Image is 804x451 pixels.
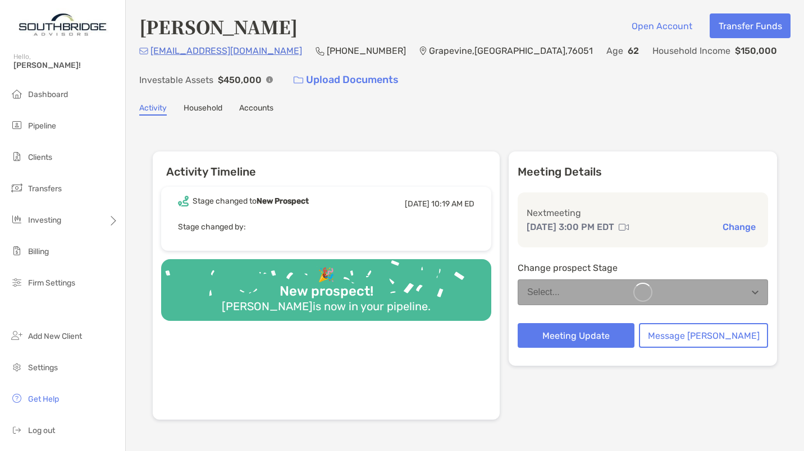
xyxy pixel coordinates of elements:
[10,118,24,132] img: pipeline icon
[431,199,474,209] span: 10:19 AM ED
[13,61,118,70] span: [PERSON_NAME]!
[218,73,262,87] p: $450,000
[139,13,298,39] h4: [PERSON_NAME]
[313,267,339,283] div: 🎉
[28,278,75,288] span: Firm Settings
[139,103,167,116] a: Activity
[10,275,24,289] img: firm-settings icon
[294,76,303,84] img: button icon
[327,44,406,58] p: [PHONE_NUMBER]
[518,165,768,179] p: Meeting Details
[10,392,24,405] img: get-help icon
[606,44,623,58] p: Age
[28,90,68,99] span: Dashboard
[628,44,639,58] p: 62
[178,196,189,206] img: Event icon
[405,199,430,209] span: [DATE]
[266,76,273,83] img: Info Icon
[139,73,213,87] p: Investable Assets
[518,323,634,348] button: Meeting Update
[719,221,759,233] button: Change
[710,13,791,38] button: Transfer Funds
[639,323,768,348] button: Message [PERSON_NAME]
[429,44,593,58] p: Grapevine , [GEOGRAPHIC_DATA] , 76051
[10,329,24,342] img: add_new_client icon
[217,300,435,313] div: [PERSON_NAME] is now in your pipeline.
[10,150,24,163] img: clients icon
[28,363,58,372] span: Settings
[28,215,61,225] span: Investing
[419,47,427,56] img: Location Icon
[178,220,474,234] p: Stage changed by:
[10,181,24,195] img: transfers icon
[139,48,148,54] img: Email Icon
[28,426,55,435] span: Log out
[150,44,302,58] p: [EMAIL_ADDRESS][DOMAIN_NAME]
[527,220,614,234] p: [DATE] 3:00 PM EDT
[153,151,500,178] h6: Activity Timeline
[28,121,56,131] span: Pipeline
[10,87,24,100] img: dashboard icon
[10,244,24,257] img: billing icon
[619,223,629,232] img: communication type
[10,360,24,374] img: settings icon
[10,213,24,226] img: investing icon
[623,13,701,38] button: Open Account
[316,47,325,56] img: Phone Icon
[28,394,59,404] span: Get Help
[28,184,62,194] span: Transfers
[193,196,309,206] div: Stage changed to
[28,332,82,341] span: Add New Client
[28,247,49,256] span: Billing
[239,103,273,116] a: Accounts
[13,4,112,45] img: Zoe Logo
[527,206,759,220] p: Next meeting
[518,261,768,275] p: Change prospect Stage
[257,196,309,206] b: New Prospect
[28,153,52,162] span: Clients
[652,44,730,58] p: Household Income
[275,283,378,300] div: New prospect!
[184,103,222,116] a: Household
[735,44,777,58] p: $150,000
[10,423,24,436] img: logout icon
[286,68,406,92] a: Upload Documents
